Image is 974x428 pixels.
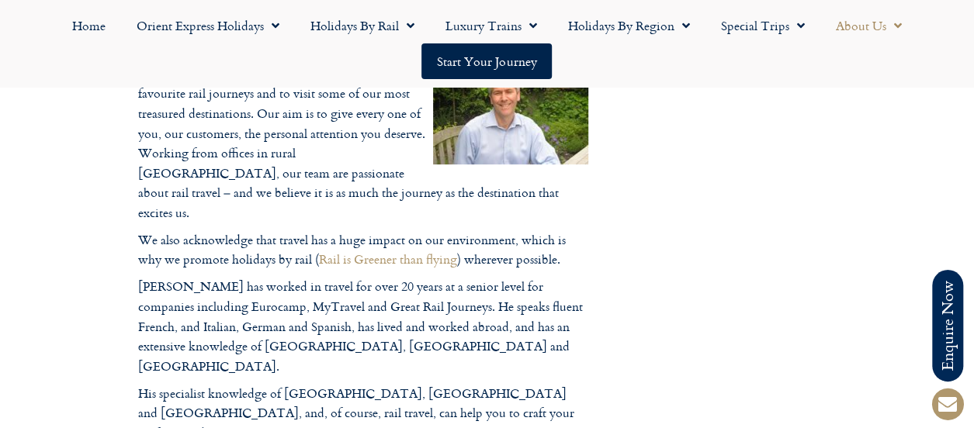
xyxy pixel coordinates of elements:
p: We also acknowledge that travel has a huge impact on our environment, which is why we promote hol... [138,230,588,270]
a: Luxury Trains [430,8,553,43]
a: Holidays by Rail [295,8,430,43]
a: Special Trips [705,8,820,43]
a: Holidays by Region [553,8,705,43]
img: guy-saunders [433,48,588,164]
a: Home [57,8,121,43]
a: Orient Express Holidays [121,8,295,43]
a: Rail is Greener than flying [319,250,457,268]
a: Start your Journey [421,43,552,79]
nav: Menu [8,8,966,79]
a: About Us [820,8,917,43]
p: Planet Rail was set up by [PERSON_NAME] to offer you the opportunity to experience some of our fa... [138,44,588,223]
p: [PERSON_NAME] has worked in travel for over 20 years at a senior level for companies including Eu... [138,277,588,376]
